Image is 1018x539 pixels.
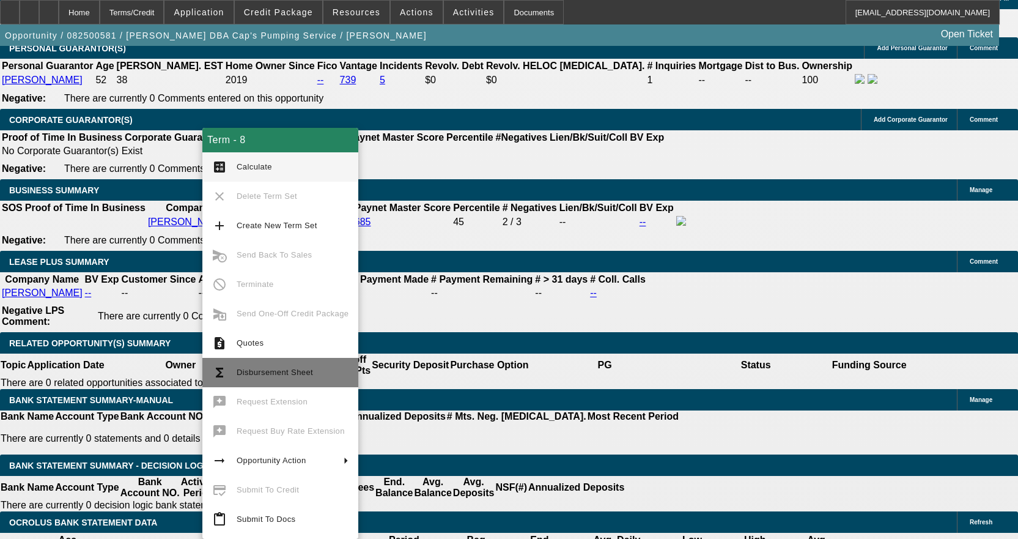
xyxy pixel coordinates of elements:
[449,354,529,377] th: Purchase Option
[503,203,557,213] b: # Negatives
[9,518,157,527] span: OCROLUS BANK STATEMENT DATA
[970,187,992,193] span: Manage
[237,515,295,524] span: Submit To Docs
[380,61,422,71] b: Incidents
[85,274,119,284] b: BV Exp
[9,257,109,267] span: LEASE PLUS SUMMARY
[559,215,638,229] td: --
[2,75,83,85] a: [PERSON_NAME]
[425,61,484,71] b: Revolv. Debt
[95,73,114,87] td: 52
[212,365,227,380] mat-icon: functions
[5,274,79,284] b: Company Name
[400,7,433,17] span: Actions
[2,61,93,71] b: Personal Guarantor
[647,61,696,71] b: # Inquiries
[352,287,429,299] td: --
[2,305,64,327] b: Negative LPS Comment:
[430,287,533,299] td: --
[590,288,597,298] a: --
[244,7,313,17] span: Credit Package
[630,132,664,143] b: BV Exp
[9,338,171,348] span: RELATED OPPORTUNITY(S) SUMMARY
[698,73,743,87] td: --
[237,162,272,171] span: Calculate
[54,411,120,423] th: Account Type
[535,274,588,284] b: # > 31 days
[116,73,224,87] td: 38
[375,476,413,499] th: End. Balance
[676,216,686,226] img: facebook-icon.png
[2,235,46,245] b: Negative:
[453,217,500,228] div: 45
[855,74,865,84] img: facebook-icon.png
[590,274,646,284] b: # Coll. Calls
[529,354,680,377] th: PG
[640,203,674,213] b: BV Exp
[125,132,221,143] b: Corporate Guarantor
[485,73,646,87] td: $0
[646,73,696,87] td: 1
[121,287,197,299] td: --
[117,61,223,71] b: [PERSON_NAME]. EST
[801,73,853,87] td: 100
[970,45,998,51] span: Comment
[970,396,992,403] span: Manage
[226,75,248,85] span: 2019
[340,61,377,71] b: Vantage
[486,61,645,71] b: Revolv. HELOC [MEDICAL_DATA].
[431,274,533,284] b: # Payment Remaining
[98,311,357,321] span: There are currently 0 Comments entered on this opportunity
[174,7,224,17] span: Application
[452,476,495,499] th: Avg. Deposits
[413,476,452,499] th: Avg. Balance
[380,75,385,85] a: 5
[424,73,484,87] td: $0
[212,512,227,527] mat-icon: content_paste
[202,128,358,152] div: Term - 8
[970,116,998,123] span: Comment
[333,7,380,17] span: Resources
[2,288,83,298] a: [PERSON_NAME]
[64,93,323,103] span: There are currently 0 Comments entered on this opportunity
[1,145,669,157] td: No Corporate Guarantor(s) Exist
[446,411,587,423] th: # Mts. Neg. [MEDICAL_DATA].
[699,61,743,71] b: Mortgage
[352,476,375,499] th: Fees
[212,453,227,468] mat-icon: arrow_right_alt
[503,217,557,228] div: 2 / 3
[391,1,443,24] button: Actions
[528,476,625,499] th: Annualized Deposits
[9,115,133,125] span: CORPORATE GUARANTOR(S)
[317,61,337,71] b: Fico
[495,476,528,499] th: NSF(#)
[745,73,800,87] td: --
[9,395,173,405] span: BANK STATEMENT SUMMARY-MANUAL
[970,519,992,526] span: Refresh
[317,75,324,85] a: --
[120,411,207,423] th: Bank Account NO.
[237,338,264,348] span: Quotes
[681,354,832,377] th: Status
[237,456,306,465] span: Opportunity Action
[340,75,356,85] a: 739
[9,461,212,470] span: Bank Statement Summary - Decision Logic
[453,7,495,17] span: Activities
[877,45,948,51] span: Add Personal Guarantor
[444,1,504,24] button: Activities
[640,217,646,227] a: --
[120,476,180,499] th: Bank Account NO.
[164,1,233,24] button: Application
[5,31,427,40] span: Opportunity / 082500581 / [PERSON_NAME] DBA Cap's Pumping Service / [PERSON_NAME]
[226,61,315,71] b: Home Owner Since
[180,476,217,499] th: Activity Period
[9,185,99,195] span: BUSINESS SUMMARY
[355,217,371,227] a: 685
[122,274,196,284] b: Customer Since
[237,221,317,230] span: Create New Term Set
[198,274,238,284] b: Avg. IRR
[323,1,389,24] button: Resources
[534,287,588,299] td: --
[446,132,493,143] b: Percentile
[212,336,227,351] mat-icon: request_quote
